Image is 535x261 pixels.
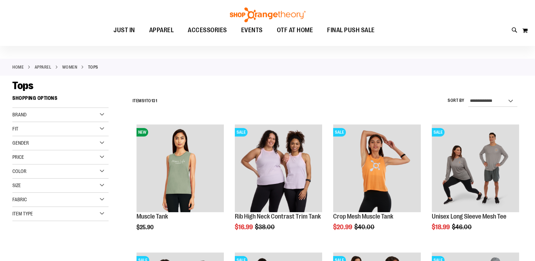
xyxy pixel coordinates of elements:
span: 1 [144,98,146,103]
div: product [133,121,227,249]
a: OTF AT HOME [270,22,320,39]
span: Item Type [12,211,33,216]
span: 131 [151,98,157,103]
a: Unisex Long Sleeve Mesh Tee primary imageSALE [432,124,519,213]
span: Gender [12,140,29,146]
h2: Items to [132,95,157,106]
span: $18.99 [432,224,451,231]
span: $38.00 [255,224,276,231]
span: NEW [136,128,148,137]
strong: Tops [88,64,98,70]
span: $25.90 [136,224,155,231]
div: product [428,121,523,249]
span: $40.00 [354,224,376,231]
span: Color [12,168,27,174]
a: APPAREL [35,64,52,70]
a: FINAL PUSH SALE [320,22,382,39]
span: FINAL PUSH SALE [327,22,375,38]
span: $46.00 [452,224,473,231]
img: Unisex Long Sleeve Mesh Tee primary image [432,124,519,212]
a: Muscle TankNEW [136,124,224,213]
span: APPAREL [149,22,174,38]
span: EVENTS [241,22,263,38]
a: JUST IN [106,22,142,39]
img: Rib Tank w/ Contrast Binding primary image [235,124,322,212]
div: product [231,121,326,249]
span: SALE [235,128,248,137]
a: Home [12,64,24,70]
img: Muscle Tank [136,124,224,212]
span: OTF AT HOME [277,22,313,38]
label: Sort By [448,98,465,104]
span: Size [12,182,21,188]
a: Crop Mesh Muscle Tank [333,213,393,220]
span: Price [12,154,24,160]
span: ACCESSORIES [188,22,227,38]
a: Unisex Long Sleeve Mesh Tee [432,213,506,220]
span: Fabric [12,197,27,202]
img: Shop Orangetheory [229,7,307,22]
span: SALE [432,128,444,137]
a: Crop Mesh Muscle Tank primary imageSALE [333,124,420,213]
span: Fit [12,126,18,132]
a: APPAREL [142,22,181,38]
span: Tops [12,80,33,92]
strong: Shopping Options [12,92,109,108]
a: ACCESSORIES [181,22,234,39]
a: Rib Tank w/ Contrast Binding primary imageSALE [235,124,322,213]
span: SALE [333,128,346,137]
span: JUST IN [114,22,135,38]
div: product [330,121,424,249]
span: $16.99 [235,224,254,231]
a: WOMEN [62,64,77,70]
span: Brand [12,112,27,117]
img: Crop Mesh Muscle Tank primary image [333,124,420,212]
a: Rib High Neck Contrast Trim Tank [235,213,321,220]
a: EVENTS [234,22,270,39]
a: Muscle Tank [136,213,168,220]
span: $20.99 [333,224,353,231]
